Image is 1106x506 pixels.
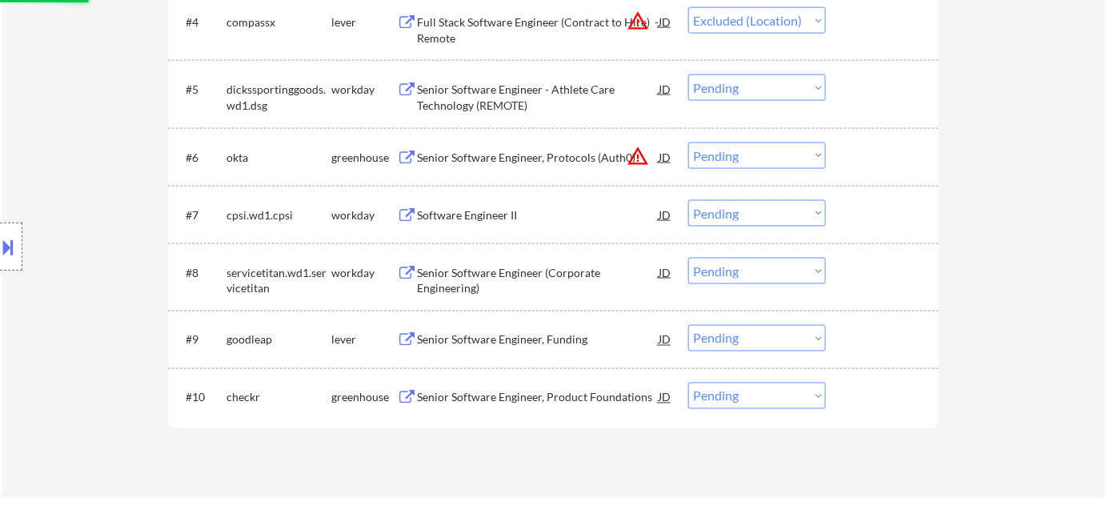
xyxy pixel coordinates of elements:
[331,390,397,406] div: greenhouse
[331,207,397,223] div: workday
[657,143,673,171] div: JD
[657,325,673,354] div: JD
[657,74,673,103] div: JD
[331,265,397,281] div: workday
[226,14,331,30] div: compassx
[331,82,397,98] div: workday
[226,390,331,406] div: checkr
[657,200,673,229] div: JD
[417,14,659,46] div: Full Stack Software Engineer (Contract to Hire) - Remote
[417,332,659,348] div: Senior Software Engineer, Funding
[627,10,649,32] button: warning_amber
[417,82,659,113] div: Senior Software Engineer - Athlete Care Technology (REMOTE)
[417,150,659,166] div: Senior Software Engineer, Protocols (Auth0)
[186,14,214,30] div: #4
[657,7,673,36] div: JD
[186,82,214,98] div: #5
[627,145,649,167] button: warning_amber
[657,258,673,287] div: JD
[417,390,659,406] div: Senior Software Engineer, Product Foundations
[331,332,397,348] div: lever
[417,207,659,223] div: Software Engineer II
[331,14,397,30] div: lever
[226,82,331,113] div: dickssportinggoods.wd1.dsg
[331,150,397,166] div: greenhouse
[657,383,673,412] div: JD
[417,265,659,296] div: Senior Software Engineer (Corporate Engineering)
[186,390,214,406] div: #10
